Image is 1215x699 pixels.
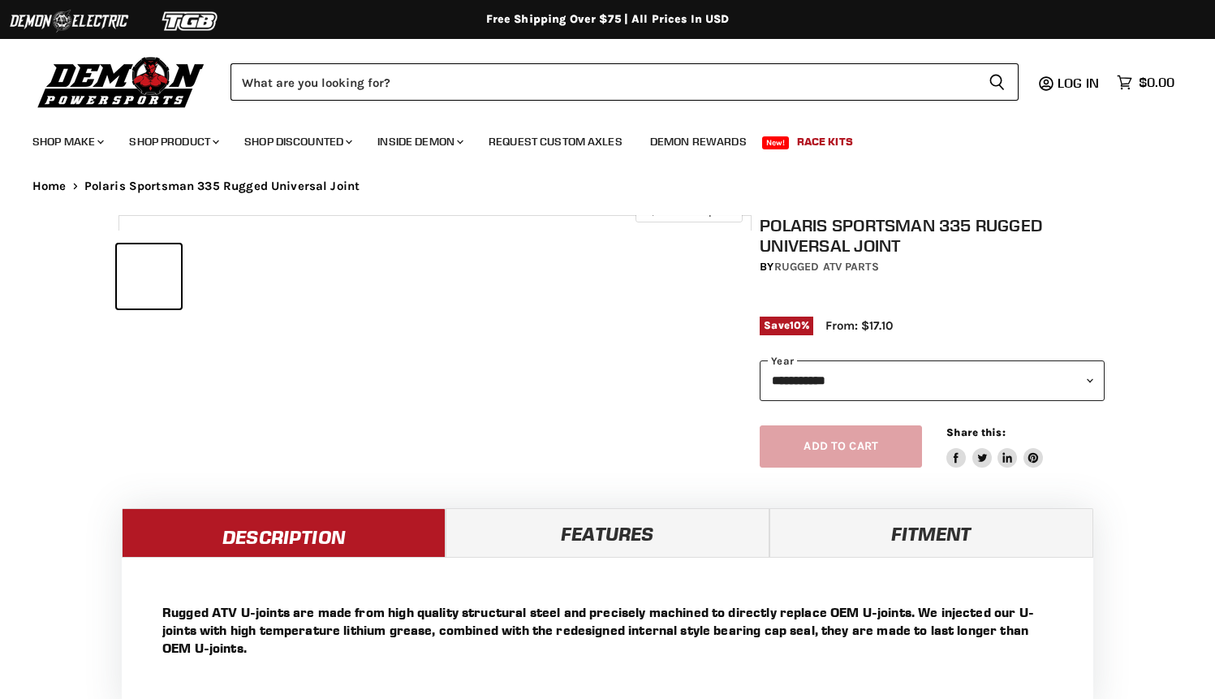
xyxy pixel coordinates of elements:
[476,125,635,158] a: Request Custom Axles
[232,125,362,158] a: Shop Discounted
[20,125,114,158] a: Shop Make
[1058,75,1099,91] span: Log in
[760,258,1105,276] div: by
[946,425,1043,468] aside: Share this:
[117,244,181,309] button: IMAGE thumbnail
[446,508,769,557] a: Features
[760,317,813,334] span: Save %
[32,53,210,110] img: Demon Powersports
[1050,76,1109,90] a: Log in
[122,508,446,557] a: Description
[231,63,976,101] input: Search
[130,6,252,37] img: TGB Logo 2
[774,260,879,274] a: Rugged ATV Parts
[117,125,229,158] a: Shop Product
[644,205,734,217] span: Click to expand
[8,6,130,37] img: Demon Electric Logo 2
[825,318,893,333] span: From: $17.10
[790,319,801,331] span: 10
[365,125,473,158] a: Inside Demon
[760,215,1105,256] h1: Polaris Sportsman 335 Rugged Universal Joint
[785,125,865,158] a: Race Kits
[162,603,1053,657] p: Rugged ATV U-joints are made from high quality structural steel and precisely machined to directl...
[946,426,1005,438] span: Share this:
[769,508,1093,557] a: Fitment
[760,360,1105,400] select: year
[84,179,360,193] span: Polaris Sportsman 335 Rugged Universal Joint
[762,136,790,149] span: New!
[20,119,1170,158] ul: Main menu
[32,179,67,193] a: Home
[638,125,759,158] a: Demon Rewards
[1109,71,1183,94] a: $0.00
[231,63,1019,101] form: Product
[976,63,1019,101] button: Search
[1139,75,1174,90] span: $0.00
